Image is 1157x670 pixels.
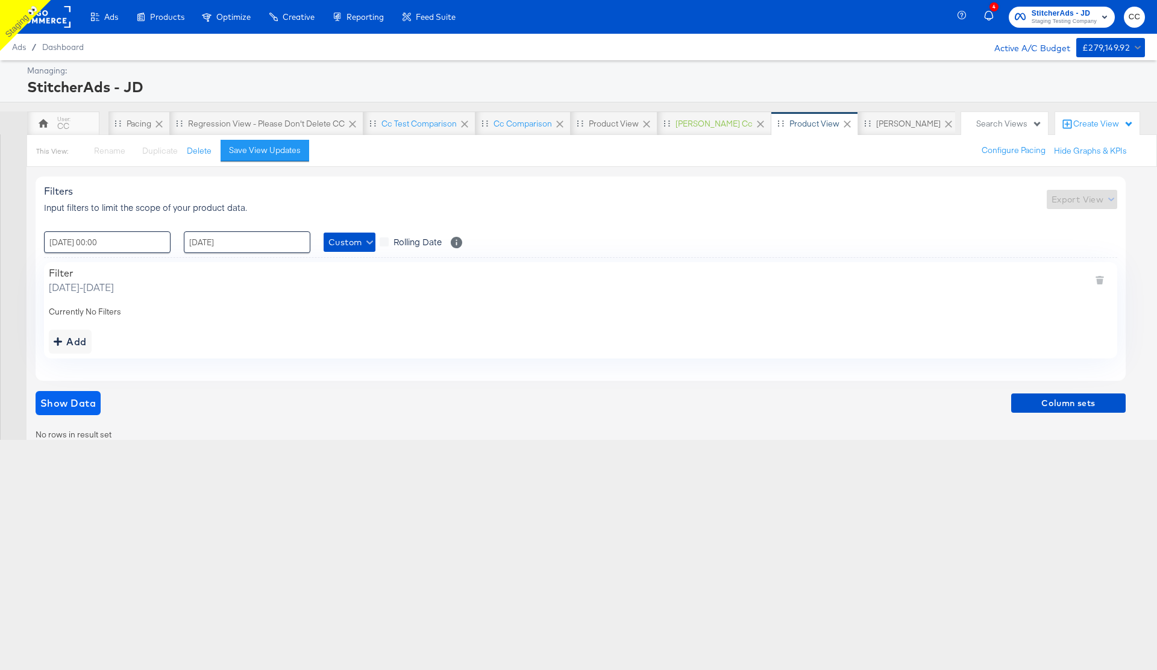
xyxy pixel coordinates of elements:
div: Product View [789,118,839,130]
div: cc test comparison [381,118,457,130]
div: Regression View - Please don't Delete CC [188,118,345,130]
div: This View: [36,146,68,156]
button: CC [1124,7,1145,28]
button: Configure Pacing [973,140,1054,161]
span: Reporting [346,12,384,22]
div: £279,149.92 [1082,40,1130,55]
div: Save View Updates [229,145,301,156]
span: Show Data [40,395,96,412]
div: 4 [989,2,999,11]
div: Pacing [127,118,151,130]
div: Drag to reorder tab [369,120,376,127]
span: Feed Suite [416,12,456,22]
span: Rename [94,145,125,156]
div: Drag to reorder tab [777,120,784,127]
div: Drag to reorder tab [114,120,121,127]
div: Drag to reorder tab [577,120,583,127]
span: Ads [12,42,26,52]
span: Creative [283,12,315,22]
span: [DATE] - [DATE] [49,280,114,294]
div: Create View [1073,118,1133,130]
div: Active A/C Budget [982,38,1070,56]
a: Dashboard [42,42,84,52]
span: Custom [328,235,371,250]
div: StitcherAds - JD [27,77,1142,97]
span: Rolling Date [394,236,442,248]
div: Filter [49,267,114,279]
button: 4 [982,5,1003,29]
div: CC [57,121,69,132]
span: Optimize [216,12,251,22]
div: Product View [589,118,639,130]
span: Filters [44,185,73,197]
span: Duplicate [142,145,178,156]
div: Drag to reorder tab [663,120,670,127]
button: showdata [36,391,101,415]
div: Drag to reorder tab [176,120,183,127]
button: Delete [187,145,212,157]
span: Staging Testing Company [1032,17,1097,27]
span: CC [1129,10,1140,24]
div: cc Comparison [494,118,552,130]
div: Currently No Filters [49,306,1112,318]
button: addbutton [49,330,92,354]
button: StitcherAds - JDStaging Testing Company [1009,7,1115,28]
button: Column sets [1011,393,1126,413]
span: StitcherAds - JD [1032,7,1097,20]
button: Save View Updates [221,140,309,161]
div: Drag to reorder tab [481,120,488,127]
div: Add [54,333,87,350]
button: £279,149.92 [1076,38,1145,57]
span: Products [150,12,184,22]
div: Search Views [976,118,1042,130]
div: Managing: [27,65,1142,77]
span: Column sets [1016,396,1121,411]
button: Hide Graphs & KPIs [1054,145,1127,157]
div: Drag to reorder tab [864,120,871,127]
div: [PERSON_NAME] cc [676,118,753,130]
span: / [26,42,42,52]
button: Custom [324,233,375,252]
div: [PERSON_NAME] [876,118,941,130]
span: Ads [104,12,118,22]
div: No rows in result set [36,429,1126,440]
span: Input filters to limit the scope of your product data. [44,201,247,213]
